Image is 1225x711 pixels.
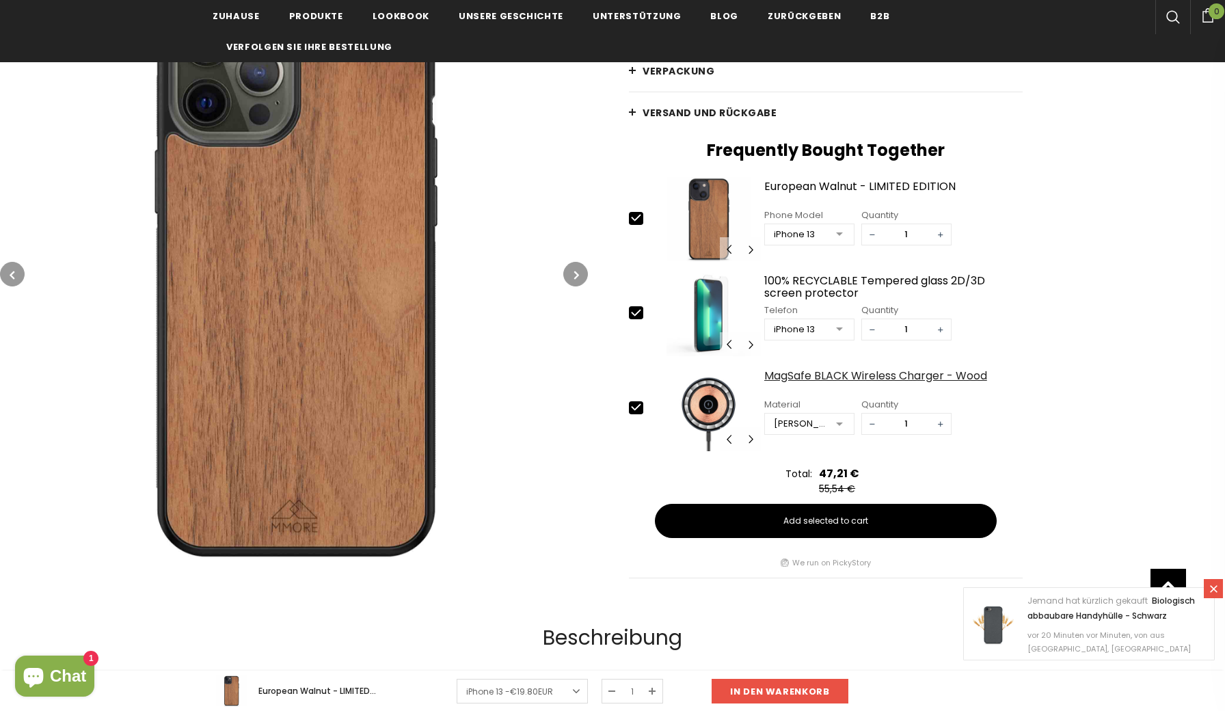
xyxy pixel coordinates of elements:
[213,10,260,23] span: Zuhause
[930,414,951,434] span: +
[862,319,883,340] span: −
[774,417,826,431] div: [PERSON_NAME]
[764,398,854,412] div: Material
[764,209,854,222] div: Phone Model
[764,275,1023,299] a: 100% RECYCLABLE Tempered glass 2D/3D screen protector
[459,10,563,23] span: Unsere Geschichte
[768,10,841,23] span: Zurückgeben
[1209,3,1224,19] span: 0
[861,209,952,222] div: Quantity
[629,51,1023,92] a: Verpackung
[656,271,761,356] img: Screen Protector iPhone 13 Pro Max
[710,10,738,23] span: Blog
[655,504,997,538] button: Add selected to cart
[785,467,812,481] div: Total:
[656,177,761,262] img: European Walnut - LIMITED EDITION image 16
[1190,6,1225,23] a: 0
[226,40,392,53] span: Verfolgen Sie Ihre Bestellung
[930,224,951,245] span: +
[819,482,863,496] div: 55,54 €
[1027,595,1148,606] span: Jemand hat kürzlich gekauft
[781,559,789,567] img: picky story
[643,106,777,120] span: Versand und Rückgabe
[373,10,429,23] span: Lookbook
[870,10,889,23] span: B2B
[792,556,871,569] a: We run on PickyStory
[862,414,883,434] span: −
[861,304,952,317] div: Quantity
[457,679,588,703] a: iPhone 13 -€19.80EUR
[930,319,951,340] span: +
[862,224,883,245] span: −
[11,656,98,700] inbox-online-store-chat: Onlineshop-Chat von Shopify
[289,10,343,23] span: Produkte
[764,370,1023,394] a: MagSafe BLACK Wireless Charger - Wood
[593,10,681,23] span: Unterstützung
[819,465,859,482] div: 47,21 €
[629,92,1023,133] a: Versand und Rückgabe
[643,64,714,78] span: Verpackung
[226,31,392,62] a: Verfolgen Sie Ihre Bestellung
[656,366,761,451] img: MagSafe BLACK Wireless Charger - Wood image 7
[510,686,553,697] span: €19.80EUR
[774,323,826,336] div: iPhone 13
[712,679,848,703] input: in den warenkorb
[774,228,826,241] div: iPhone 13
[543,623,682,652] span: Beschreibung
[1027,630,1191,654] span: vor 20 Minuten vor Minuten, von aus [GEOGRAPHIC_DATA], [GEOGRAPHIC_DATA]
[783,515,868,527] span: Add selected to cart
[861,398,952,412] div: Quantity
[629,140,1023,161] h2: Frequently Bought Together
[764,180,1023,204] a: European Walnut - LIMITED EDITION
[764,304,854,317] div: Telefon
